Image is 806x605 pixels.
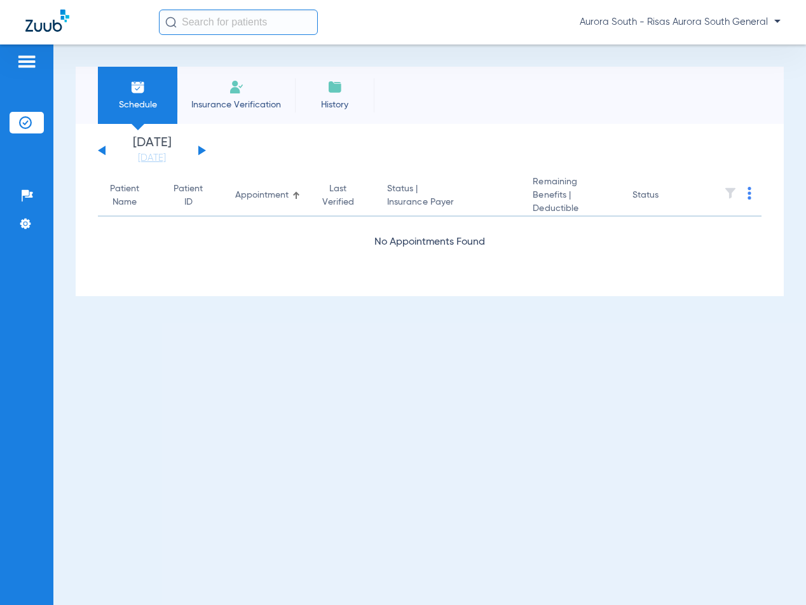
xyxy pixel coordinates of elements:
div: Patient Name [108,182,142,209]
img: Schedule [130,79,146,95]
div: Last Verified [321,182,367,209]
th: Remaining Benefits | [523,175,622,217]
img: group-dot-blue.svg [748,187,751,200]
span: Schedule [107,99,168,111]
span: History [304,99,365,111]
img: hamburger-icon [17,54,37,69]
span: Deductible [533,202,612,215]
img: Search Icon [165,17,177,28]
span: Aurora South - Risas Aurora South General [580,16,781,29]
div: Appointment [235,189,300,202]
input: Search for patients [159,10,318,35]
span: Insurance Verification [187,99,285,111]
img: History [327,79,343,95]
div: Last Verified [321,182,355,209]
div: Patient ID [174,182,215,209]
th: Status | [377,175,523,217]
div: Patient ID [174,182,204,209]
div: No Appointments Found [98,235,762,250]
span: Loading [411,271,449,281]
div: Appointment [235,189,289,202]
img: Zuub Logo [25,10,69,32]
div: Patient Name [108,182,153,209]
th: Status [622,175,708,217]
span: Insurance Payer [387,196,513,209]
li: [DATE] [114,137,190,165]
img: filter.svg [724,187,737,200]
img: Manual Insurance Verification [229,79,244,95]
a: [DATE] [114,152,190,165]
